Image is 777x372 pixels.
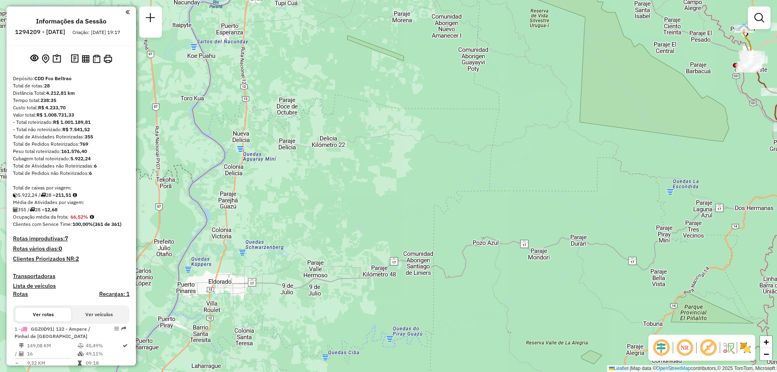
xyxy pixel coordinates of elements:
h4: Informações da Sessão [36,17,106,25]
div: Total de Pedidos Roteirizados: [13,140,129,148]
strong: 2 [76,255,79,262]
h4: Lista de veículos [13,283,129,289]
i: Total de rotas [30,207,35,212]
button: Imprimir Rotas [102,53,114,65]
div: Média de Atividades por viagem: [13,199,129,206]
span: | 132 - Ampere / Pinhal de [GEOGRAPHIC_DATA] [15,326,90,339]
td: 45,49% [85,342,122,350]
td: 49,11% [85,350,122,358]
a: Exibir filtros [751,10,767,26]
div: Distância Total: [13,89,129,97]
h4: Recargas: 1 [99,291,129,298]
div: Total de Atividades não Roteirizadas: [13,162,129,170]
strong: 6 [89,170,92,176]
button: Logs desbloquear sessão [69,53,80,65]
div: Total de caixas por viagem: [13,184,129,191]
button: Centralizar mapa no depósito ou ponto de apoio [40,53,51,65]
div: Tempo total: [13,97,129,104]
span: + [764,337,769,347]
a: OpenStreetMap [656,366,691,371]
strong: R$ 7.541,52 [62,126,90,132]
i: Meta Caixas/viagem: 205,84 Diferença: 5,67 [73,193,77,198]
div: 5.922,24 / 28 = [13,191,129,199]
td: 149,08 KM [27,342,77,350]
span: Ocultar deslocamento [652,338,671,357]
td: 09:18 [85,359,122,367]
strong: 211,51 [55,192,71,198]
span: − [764,349,769,359]
i: Total de Atividades [19,351,24,356]
span: Clientes com Service Time: [13,221,72,227]
h6: 1294209 - [DATE] [15,28,65,36]
strong: 161.576,40 [61,148,87,154]
img: Exibir/Ocultar setores [739,341,752,354]
strong: 355 [85,134,93,140]
i: % de utilização do peso [78,343,84,348]
strong: 238:35 [40,97,56,103]
div: Cubagem total roteirizado: [13,155,129,162]
em: Rota exportada [121,326,126,331]
h4: Rotas improdutivas: [13,235,129,242]
strong: 769 [80,141,88,147]
strong: 100,00% [72,221,93,227]
div: Custo total: [13,104,129,111]
div: Criação: [DATE] 19:17 [69,29,123,36]
div: Map data © contributors,© 2025 TomTom, Microsoft [607,365,777,372]
i: % de utilização da cubagem [78,351,84,356]
div: Depósito: [13,75,129,82]
strong: R$ 1.008.731,33 [36,112,74,118]
strong: (361 de 361) [93,221,121,227]
button: Visualizar Romaneio [91,53,102,65]
td: 16 [27,350,77,358]
button: Exibir sessão original [29,52,40,65]
strong: 66,52% [70,214,88,220]
img: Pranchita [739,23,749,34]
strong: 7 [65,235,68,242]
strong: 0 [59,245,62,252]
h4: Transportadoras [13,273,129,280]
div: - Total roteirizado: [13,119,129,126]
div: - Total não roteirizado: [13,126,129,133]
span: Ocupação média da frota: [13,214,69,220]
td: = [15,359,19,367]
td: 9,32 KM [27,359,77,367]
strong: R$ 4.233,70 [38,104,66,111]
i: Cubagem total roteirizado [13,193,18,198]
a: Nova sessão e pesquisa [142,10,159,28]
strong: 28 [44,83,50,89]
div: Peso total roteirizado: [13,148,129,155]
i: Total de Atividades [13,207,18,212]
span: Exibir rótulo [698,338,718,357]
button: Ver veículos [71,308,127,321]
i: Rota otimizada [123,343,127,348]
a: Clique aqui para minimizar o painel [125,7,129,17]
a: Rotas [13,291,28,298]
div: Valor total: [13,111,129,119]
strong: 6 [94,163,97,169]
span: 1 - [15,326,90,339]
div: Total de Pedidos não Roteirizados: [13,170,129,177]
h4: Rotas vários dias: [13,245,129,252]
div: Total de rotas: [13,82,129,89]
button: Painel de Sugestão [51,53,63,65]
strong: 5.922,24 [70,155,91,162]
strong: 4.212,81 km [46,90,75,96]
div: Total de Atividades Roteirizadas: [13,133,129,140]
button: Ver rotas [15,308,71,321]
img: Fluxo de ruas [722,341,735,354]
strong: R$ 1.001.189,81 [53,119,91,125]
td: / [15,350,19,358]
i: Distância Total [19,343,24,348]
strong: 12,68 [45,206,57,213]
em: Opções [114,326,119,331]
a: Zoom in [760,336,772,348]
i: Total de rotas [40,193,46,198]
em: Média calculada utilizando a maior ocupação (%Peso ou %Cubagem) de cada rota da sessão. Rotas cro... [90,215,94,219]
div: 355 / 28 = [13,206,129,213]
strong: CDD Fco Beltrao [34,75,72,81]
span: GGZ0D91 [31,326,53,332]
i: Tempo total em rota [78,361,82,366]
h4: Clientes Priorizados NR: [13,255,129,262]
span: | [630,366,631,371]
